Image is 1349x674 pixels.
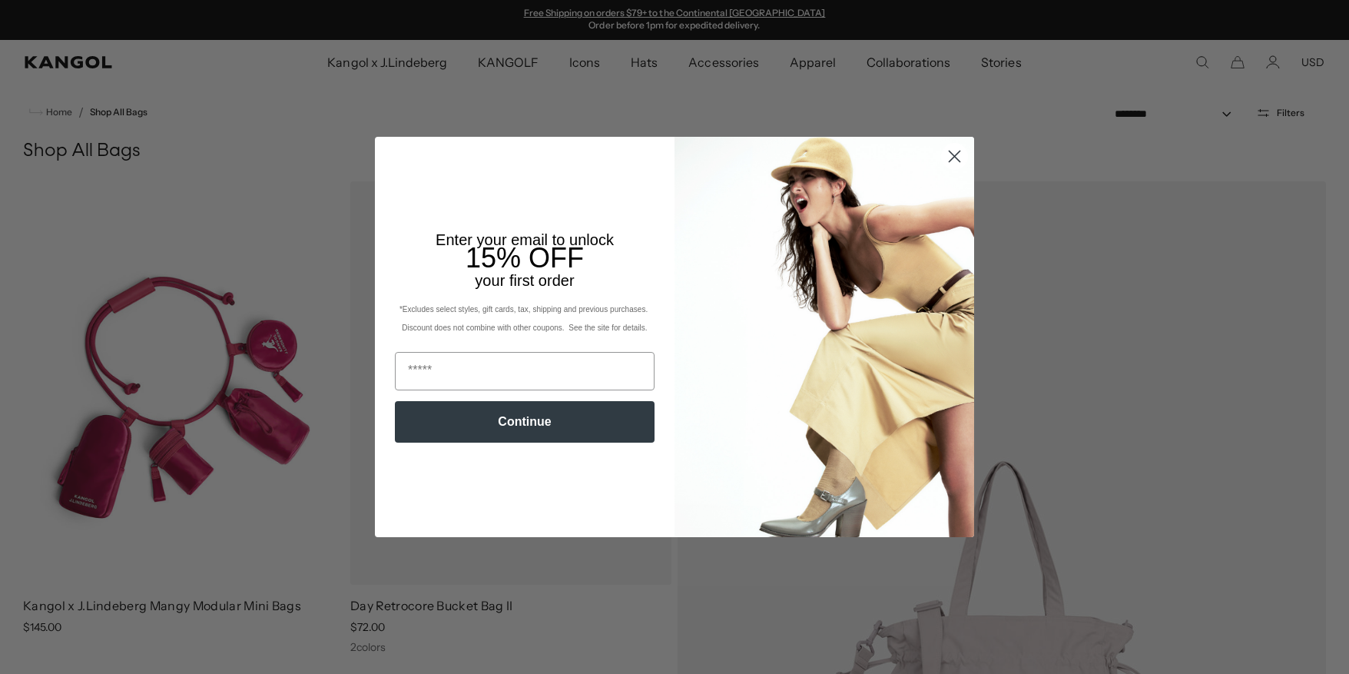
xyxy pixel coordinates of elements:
span: 15% OFF [466,242,584,274]
button: Close dialog [941,143,968,170]
img: 93be19ad-e773-4382-80b9-c9d740c9197f.jpeg [674,137,974,536]
span: Enter your email to unlock [436,231,614,248]
span: *Excludes select styles, gift cards, tax, shipping and previous purchases. Discount does not comb... [399,305,650,332]
input: Email [395,352,655,390]
button: Continue [395,401,655,443]
span: your first order [475,272,574,289]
